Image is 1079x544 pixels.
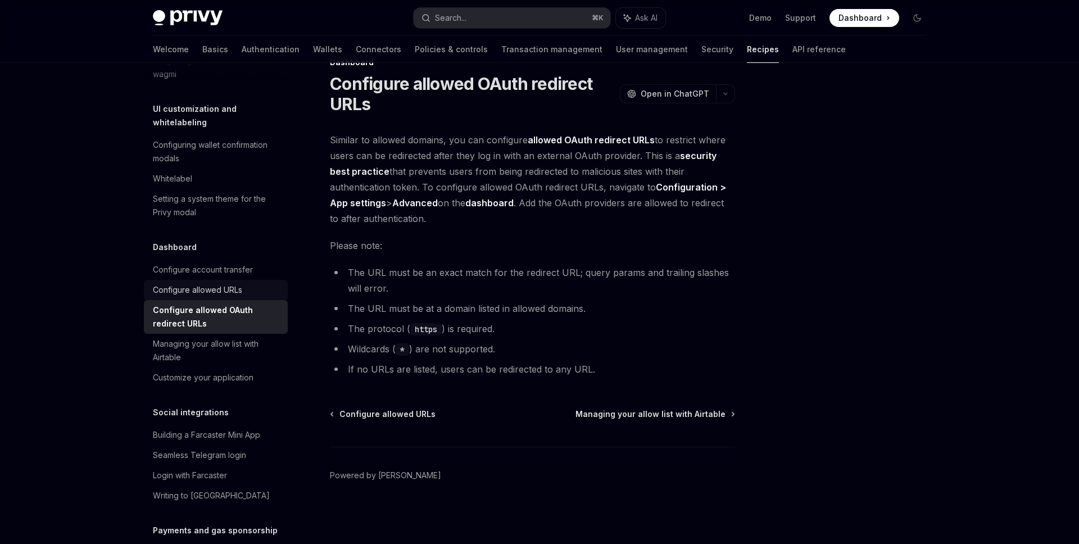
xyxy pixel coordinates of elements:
a: Writing to [GEOGRAPHIC_DATA] [144,486,288,506]
span: Configure allowed URLs [339,409,436,420]
span: Managing your allow list with Airtable [575,409,726,420]
div: Configure allowed OAuth redirect URLs [153,303,281,330]
li: The protocol ( ) is required. [330,321,735,337]
span: Open in ChatGPT [641,88,709,99]
button: Search...⌘K [414,8,610,28]
a: Security [701,36,733,63]
button: Toggle dark mode [908,9,926,27]
a: Setting a system theme for the Privy modal [144,189,288,223]
h5: Dashboard [153,241,197,254]
div: Building a Farcaster Mini App [153,428,260,442]
li: Wildcards ( ) are not supported. [330,341,735,357]
a: User management [616,36,688,63]
div: Seamless Telegram login [153,448,246,462]
a: Basics [202,36,228,63]
div: Writing to [GEOGRAPHIC_DATA] [153,489,270,502]
a: Welcome [153,36,189,63]
li: The URL must be at a domain listed in allowed domains. [330,301,735,316]
a: Managing your allow list with Airtable [575,409,734,420]
div: Configure account transfer [153,263,253,276]
div: Customize your application [153,371,253,384]
div: Search... [435,11,466,25]
a: Policies & controls [415,36,488,63]
div: Configuring wallet confirmation modals [153,138,281,165]
strong: Advanced [392,197,438,208]
a: Wallets [313,36,342,63]
span: Please note: [330,238,735,253]
span: Dashboard [838,12,882,24]
button: Ask AI [616,8,665,28]
a: Demo [749,12,772,24]
a: Powered by [PERSON_NAME] [330,470,441,481]
a: Support [785,12,816,24]
strong: allowed OAuth redirect URLs [528,134,655,146]
div: Configure allowed URLs [153,283,242,297]
a: API reference [792,36,846,63]
a: Managing your allow list with Airtable [144,334,288,368]
div: Login with Farcaster [153,469,227,482]
li: If no URLs are listed, users can be redirected to any URL. [330,361,735,377]
span: Ask AI [635,12,658,24]
img: dark logo [153,10,223,26]
button: Open in ChatGPT [620,84,716,103]
div: Setting a system theme for the Privy modal [153,192,281,219]
span: Similar to allowed domains, you can configure to restrict where users can be redirected after the... [330,132,735,226]
h5: UI customization and whitelabeling [153,102,288,129]
h5: Payments and gas sponsorship [153,524,278,537]
div: Whitelabel [153,172,192,185]
h5: Social integrations [153,406,229,419]
a: Configure account transfer [144,260,288,280]
a: Dashboard [829,9,899,27]
li: The URL must be an exact match for the redirect URL; query params and trailing slashes will error. [330,265,735,296]
h1: Configure allowed OAuth redirect URLs [330,74,615,114]
a: Recipes [747,36,779,63]
a: Seamless Telegram login [144,445,288,465]
a: Login with Farcaster [144,465,288,486]
a: Configure allowed URLs [144,280,288,300]
a: Configure allowed OAuth redirect URLs [144,300,288,334]
a: Connectors [356,36,401,63]
a: Authentication [242,36,300,63]
span: ⌘ K [592,13,604,22]
a: Whitelabel [144,169,288,189]
a: Building a Farcaster Mini App [144,425,288,445]
div: Managing your allow list with Airtable [153,337,281,364]
a: Transaction management [501,36,602,63]
code: https [410,323,442,336]
a: Configure allowed URLs [331,409,436,420]
a: Configuring wallet confirmation modals [144,135,288,169]
a: Customize your application [144,368,288,388]
a: dashboard [465,197,514,209]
